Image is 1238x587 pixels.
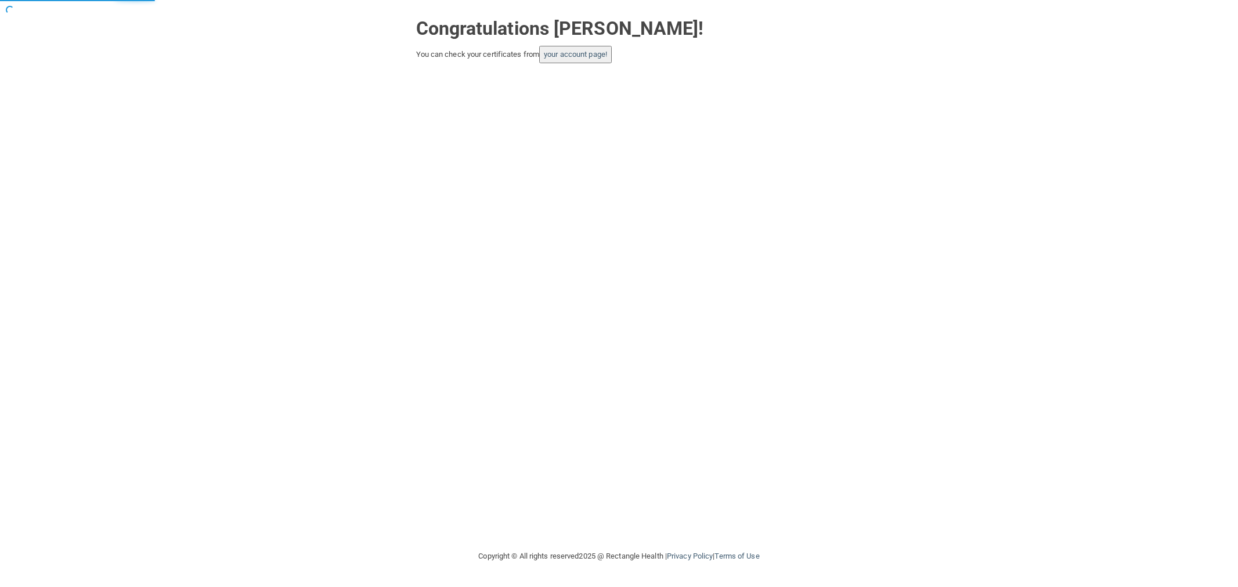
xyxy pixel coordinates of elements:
strong: Congratulations [PERSON_NAME]! [416,17,704,39]
div: You can check your certificates from [416,46,822,63]
a: your account page! [544,50,607,59]
div: Copyright © All rights reserved 2025 @ Rectangle Health | | [407,538,831,575]
a: Privacy Policy [667,552,713,560]
a: Terms of Use [714,552,759,560]
button: your account page! [539,46,612,63]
